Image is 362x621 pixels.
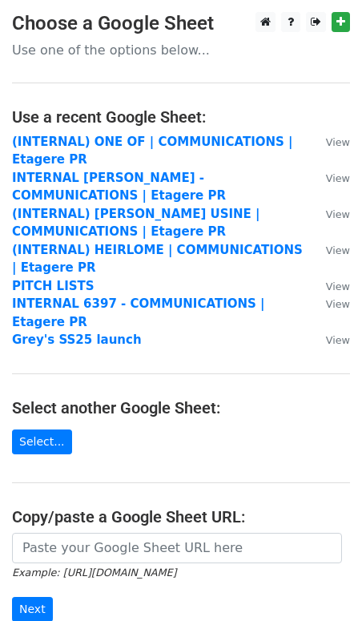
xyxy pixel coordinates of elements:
small: Example: [URL][DOMAIN_NAME] [12,567,176,579]
a: View [310,243,350,257]
a: (INTERNAL) [PERSON_NAME] USINE | COMMUNICATIONS | Etagere PR [12,207,260,240]
a: (INTERNAL) ONE OF | COMMUNICATIONS | Etagere PR [12,135,293,167]
a: View [310,296,350,311]
a: Grey's SS25 launch [12,333,142,347]
a: View [310,333,350,347]
small: View [326,136,350,148]
h3: Choose a Google Sheet [12,12,350,35]
a: PITCH LISTS [12,279,95,293]
a: View [310,135,350,149]
h4: Copy/paste a Google Sheet URL: [12,507,350,526]
small: View [326,172,350,184]
a: View [310,279,350,293]
a: Select... [12,429,72,454]
small: View [326,244,350,256]
small: View [326,298,350,310]
small: View [326,208,350,220]
h4: Select another Google Sheet: [12,398,350,417]
a: View [310,207,350,221]
h4: Use a recent Google Sheet: [12,107,350,127]
a: INTERNAL 6397 - COMMUNICATIONS | Etagere PR [12,296,265,329]
input: Paste your Google Sheet URL here [12,533,342,563]
small: View [326,280,350,292]
small: View [326,334,350,346]
a: INTERNAL [PERSON_NAME] - COMMUNICATIONS | Etagere PR [12,171,226,204]
p: Use one of the options below... [12,42,350,58]
a: View [310,171,350,185]
a: (INTERNAL) HEIRLOME | COMMUNICATIONS | Etagere PR [12,243,303,276]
